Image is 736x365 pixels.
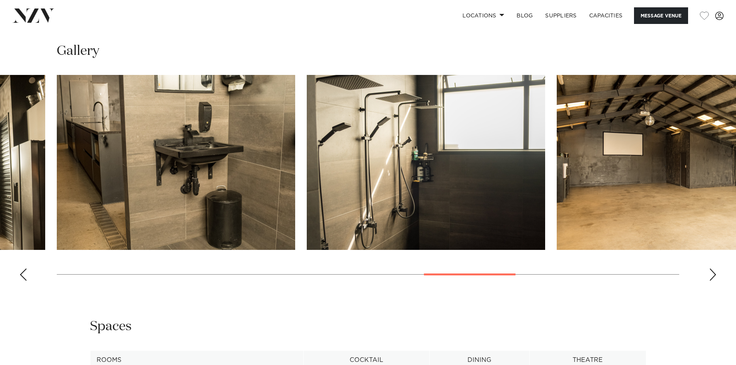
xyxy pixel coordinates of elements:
swiper-slide: 11 / 17 [57,75,295,250]
a: Locations [456,7,510,24]
a: SUPPLIERS [539,7,583,24]
h2: Spaces [90,318,132,335]
a: Capacities [583,7,629,24]
h2: Gallery [57,42,99,60]
a: BLOG [510,7,539,24]
swiper-slide: 12 / 17 [307,75,545,250]
img: nzv-logo.png [12,8,54,22]
button: Message Venue [634,7,688,24]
